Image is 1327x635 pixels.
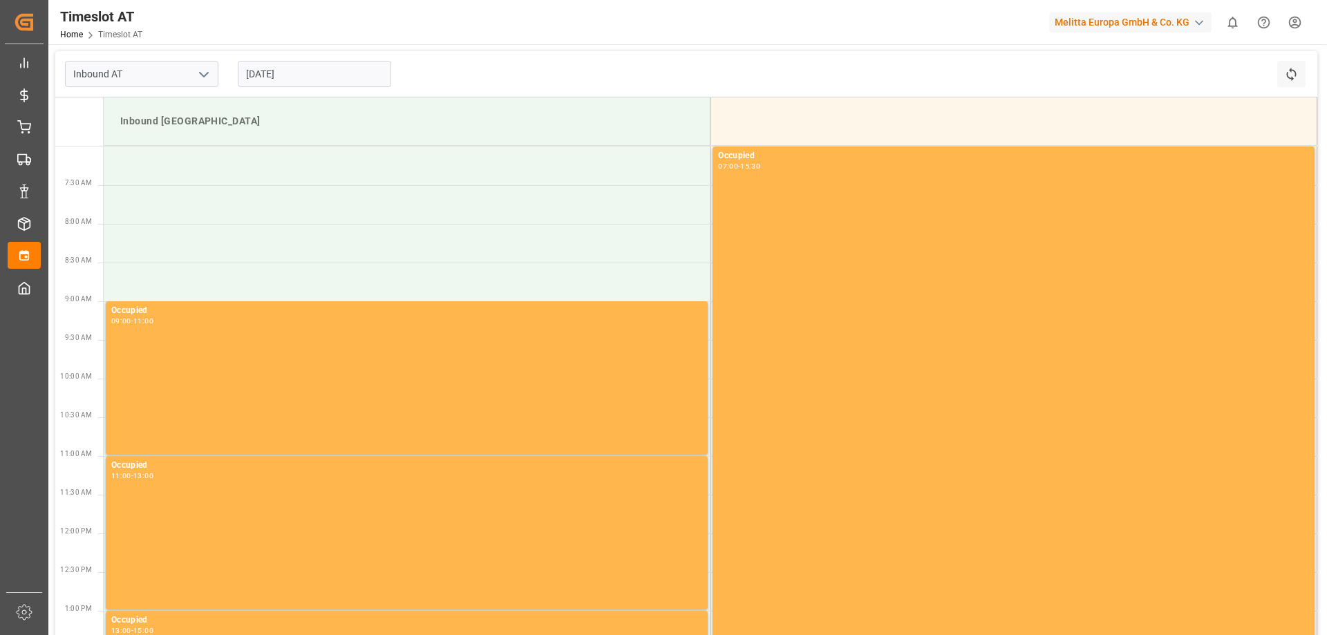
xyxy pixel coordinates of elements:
button: Help Center [1248,7,1279,38]
span: 9:30 AM [65,334,92,341]
button: Melitta Europa GmbH & Co. KG [1049,9,1217,35]
div: Occupied [111,459,702,473]
div: - [131,627,133,634]
div: - [131,318,133,324]
div: 15:30 [740,163,760,169]
div: 11:00 [111,473,131,479]
div: Inbound [GEOGRAPHIC_DATA] [115,108,699,134]
span: 7:30 AM [65,179,92,187]
span: 11:00 AM [60,450,92,457]
div: 09:00 [111,318,131,324]
input: Type to search/select [65,61,218,87]
div: 13:00 [111,627,131,634]
a: Home [60,30,83,39]
button: open menu [193,64,214,85]
div: Timeslot AT [60,6,142,27]
div: 13:00 [133,473,153,479]
div: - [131,473,133,479]
span: 10:00 AM [60,372,92,380]
div: 11:00 [133,318,153,324]
div: Melitta Europa GmbH & Co. KG [1049,12,1212,32]
span: 10:30 AM [60,411,92,419]
div: - [738,163,740,169]
span: 12:30 PM [60,566,92,574]
span: 11:30 AM [60,489,92,496]
span: 8:00 AM [65,218,92,225]
span: 8:30 AM [65,256,92,264]
span: 9:00 AM [65,295,92,303]
div: Occupied [111,614,702,627]
div: 15:00 [133,627,153,634]
div: Occupied [111,304,702,318]
span: 12:00 PM [60,527,92,535]
span: 1:00 PM [65,605,92,612]
button: show 0 new notifications [1217,7,1248,38]
div: Occupied [718,149,1309,163]
div: 07:00 [718,163,738,169]
input: DD.MM.YYYY [238,61,391,87]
